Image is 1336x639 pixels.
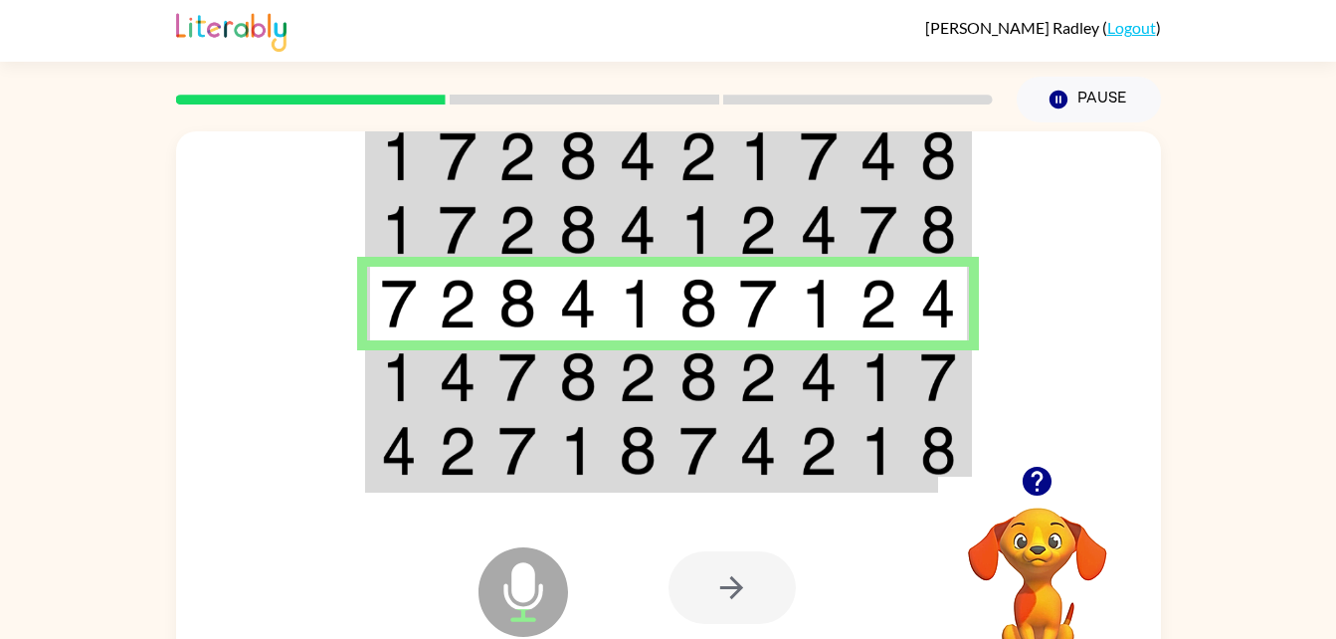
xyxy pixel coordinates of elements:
img: 7 [739,279,777,328]
img: 1 [739,131,777,181]
img: Literably [176,8,286,52]
img: 8 [559,131,597,181]
img: 2 [619,352,657,402]
img: 4 [920,279,956,328]
img: 1 [679,205,717,255]
img: 2 [739,352,777,402]
img: 1 [800,279,838,328]
img: 7 [498,426,536,476]
img: 1 [559,426,597,476]
img: 2 [800,426,838,476]
img: 7 [381,279,417,328]
img: 7 [439,131,477,181]
img: 8 [619,426,657,476]
img: 8 [920,426,956,476]
img: 8 [920,131,956,181]
img: 1 [381,131,417,181]
img: 1 [619,279,657,328]
img: 7 [679,426,717,476]
img: 2 [439,279,477,328]
img: 1 [859,426,897,476]
img: 8 [920,205,956,255]
img: 4 [619,205,657,255]
img: 4 [619,131,657,181]
img: 4 [739,426,777,476]
img: 7 [498,352,536,402]
img: 7 [920,352,956,402]
img: 8 [679,352,717,402]
img: 4 [800,205,838,255]
img: 4 [439,352,477,402]
img: 2 [439,426,477,476]
img: 1 [859,352,897,402]
img: 1 [381,352,417,402]
img: 4 [559,279,597,328]
a: Logout [1107,18,1156,37]
img: 2 [739,205,777,255]
img: 2 [679,131,717,181]
img: 8 [679,279,717,328]
img: 7 [859,205,897,255]
img: 1 [381,205,417,255]
span: [PERSON_NAME] Radley [925,18,1102,37]
img: 2 [859,279,897,328]
img: 4 [381,426,417,476]
img: 7 [800,131,838,181]
img: 8 [498,279,536,328]
img: 2 [498,131,536,181]
div: ( ) [925,18,1161,37]
img: 4 [800,352,838,402]
img: 8 [559,205,597,255]
img: 4 [859,131,897,181]
img: 7 [439,205,477,255]
button: Pause [1017,77,1161,122]
img: 2 [498,205,536,255]
img: 8 [559,352,597,402]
